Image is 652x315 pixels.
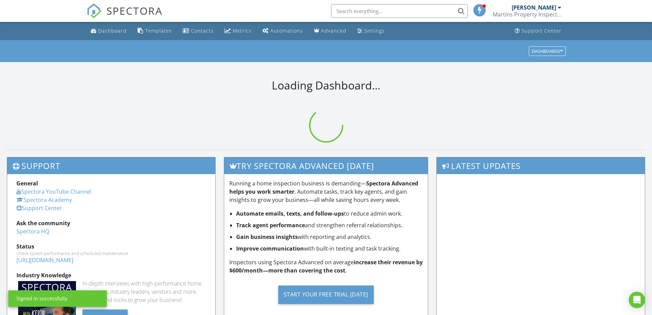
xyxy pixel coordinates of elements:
[529,46,566,56] button: Dashboards
[629,292,645,308] div: Open Intercom Messenger
[229,180,418,195] strong: Spectora Advanced helps you work smarter
[236,245,304,252] strong: Improve communication
[145,27,172,34] div: Templates
[437,157,645,174] h3: Latest Updates
[87,3,102,19] img: The Best Home Inspection Software - Spectora
[180,25,216,37] a: Contacts
[236,221,305,229] strong: Track agent performance
[229,258,423,274] strong: increase their revenue by $600/month—more than covering the cost
[493,11,561,18] div: Martins Property Inspection
[16,228,49,235] a: Spectora HQ
[522,27,562,34] div: Support Center
[321,27,346,34] div: Advanced
[16,188,91,195] a: Spectora YouTube Channel
[224,157,428,174] h3: Try spectora advanced [DATE]
[278,286,374,304] div: Start Your Free Trial [DATE]
[135,25,175,37] a: Templates
[236,233,298,241] strong: Gain business insights
[98,27,127,34] div: Dashboard
[364,27,385,34] div: Settings
[106,3,163,18] span: SPECTORA
[512,4,556,11] div: [PERSON_NAME]
[233,27,252,34] div: Metrics
[7,157,215,174] h3: Support
[222,25,254,37] a: Metrics
[16,242,206,251] div: Status
[229,280,423,309] a: Start Your Free Trial [DATE]
[229,179,423,204] p: Running a home inspection business is demanding— . Automate tasks, track key agents, and gain ins...
[270,27,303,34] div: Automations
[236,209,423,218] li: to reduce admin work.
[87,9,163,24] a: SPECTORA
[512,25,564,37] a: Support Center
[331,4,468,18] input: Search everything...
[191,27,214,34] div: Contacts
[82,279,206,304] div: In-depth interviews with high-performance home inspectors, industry leaders, vendors and more. Ge...
[16,180,38,187] strong: General
[236,244,423,253] li: with built-in texting and task tracking.
[229,258,423,275] p: Inspectors using Spectora Advanced on average .
[16,204,62,212] a: Support Center
[532,49,563,53] div: Dashboards
[16,196,72,204] a: Spectora Academy
[236,233,423,241] li: with reporting and analytics.
[16,256,73,264] a: [URL][DOMAIN_NAME]
[16,295,68,302] div: Signed in successfully.
[16,219,206,227] div: Ask the community
[88,25,129,37] a: Dashboard
[236,210,344,217] strong: Automate emails, texts, and follow-ups
[311,25,349,37] a: Advanced
[355,25,387,37] a: Settings
[16,251,206,256] div: Check system performance and scheduled maintenance.
[236,221,423,229] li: and strengthen referral relationships.
[16,271,206,279] div: Industry Knowledge
[260,25,306,37] a: Automations (Basic)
